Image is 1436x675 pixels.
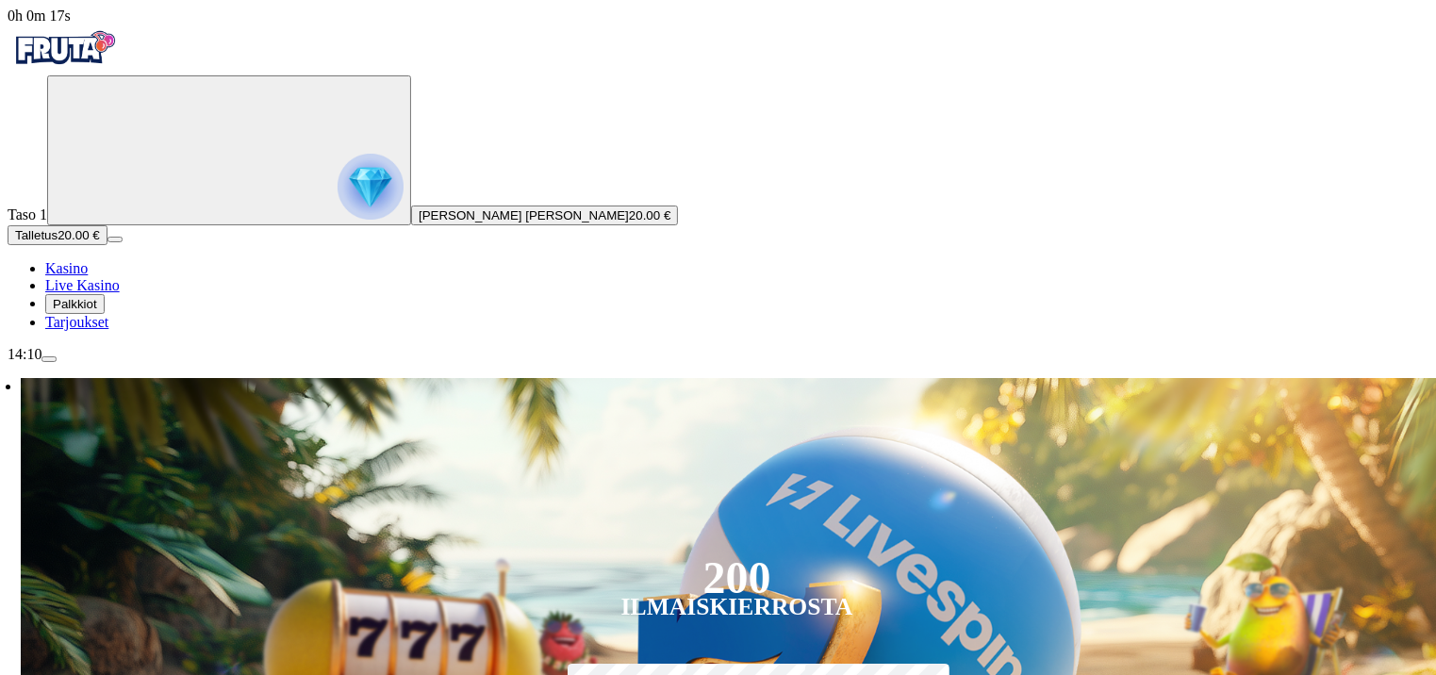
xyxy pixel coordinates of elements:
span: Taso 1 [8,206,47,222]
button: reward iconPalkkiot [45,294,105,314]
a: Fruta [8,58,121,74]
span: Tarjoukset [45,314,108,330]
img: reward progress [338,154,404,220]
button: [PERSON_NAME] [PERSON_NAME]20.00 € [411,206,678,225]
span: Kasino [45,260,88,276]
span: Live Kasino [45,277,120,293]
div: Ilmaiskierrosta [621,596,853,618]
span: Talletus [15,228,58,242]
div: 200 [702,567,770,589]
button: menu [107,237,123,242]
span: 20.00 € [58,228,99,242]
img: Fruta [8,25,121,72]
a: poker-chip iconLive Kasino [45,277,120,293]
button: Talletusplus icon20.00 € [8,225,107,245]
button: reward progress [47,75,411,225]
span: 14:10 [8,346,41,362]
span: [PERSON_NAME] [PERSON_NAME] [419,208,629,222]
a: diamond iconKasino [45,260,88,276]
span: Palkkiot [53,297,97,311]
a: gift-inverted iconTarjoukset [45,314,108,330]
nav: Primary [8,25,1428,331]
span: 20.00 € [629,208,670,222]
span: user session time [8,8,71,24]
button: menu [41,356,57,362]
